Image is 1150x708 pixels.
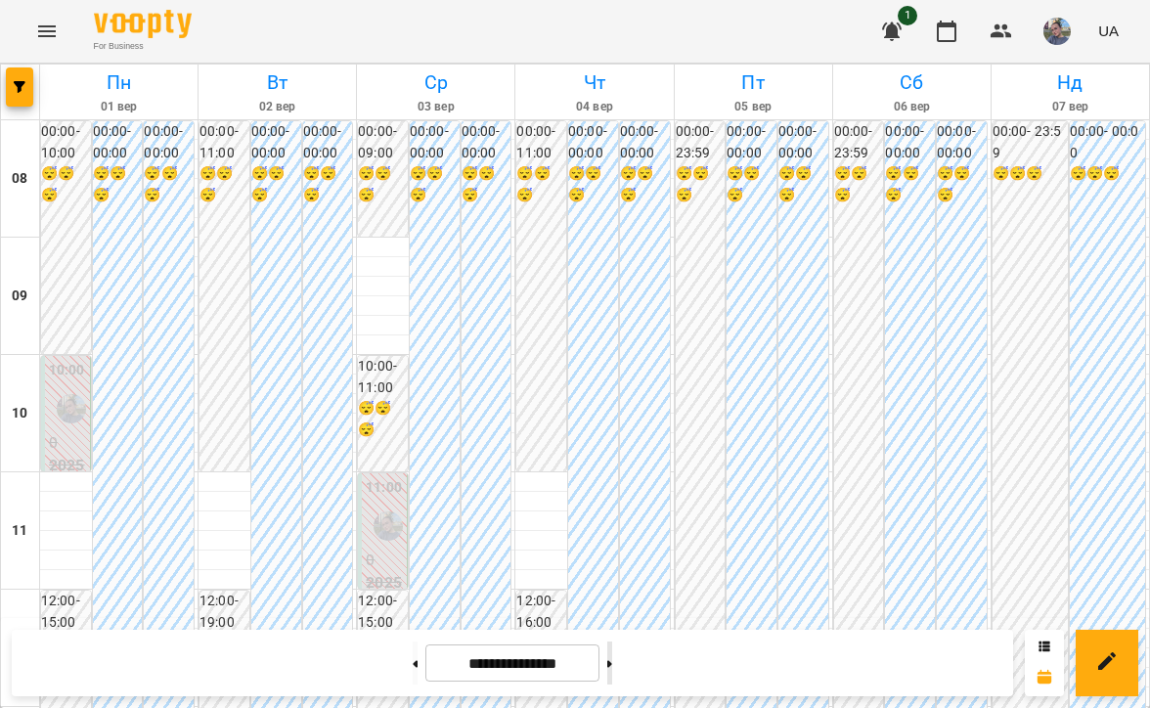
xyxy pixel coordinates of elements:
h6: 00:00 - 09:00 [358,121,408,163]
img: Voopty Logo [94,10,192,38]
h6: 06 вер [836,98,988,116]
img: Павленко Світлана (а) [57,394,86,423]
h6: 😴😴😴 [144,163,194,205]
h6: 00:00 - 00:00 [620,121,670,163]
h6: 😴😴😴 [462,163,511,205]
h6: 😴😴😴 [93,163,143,205]
h6: 😴😴😴 [358,163,408,205]
h6: 00:00 - 00:00 [410,121,460,163]
h6: 09 [12,286,27,307]
h6: Пн [43,67,195,98]
h6: Ср [360,67,511,98]
span: UA [1098,21,1119,41]
h6: 02 вер [201,98,353,116]
h6: 😴😴😴 [251,163,301,205]
h6: 00:00 - 11:00 [199,121,249,163]
h6: 12:00 - 15:00 [41,591,91,633]
button: UA [1090,13,1127,49]
p: 0 [366,549,403,572]
h6: 00:00 - 00:00 [937,121,987,163]
h6: Нд [995,67,1146,98]
h6: 😴😴😴 [727,163,776,205]
span: 1 [898,6,917,25]
span: For Business [94,40,192,53]
label: 11:00 [366,477,402,499]
h6: 😴😴😴 [303,163,353,205]
h6: 00:00 - 23:59 [676,121,726,163]
h6: 00:00 - 00:00 [303,121,353,163]
h6: 07 вер [995,98,1146,116]
h6: 😴😴😴 [937,163,987,205]
h6: 10:00 - 11:00 [358,356,408,398]
label: 10:00 [49,360,85,381]
h6: Сб [836,67,988,98]
h6: 00:00 - 00:00 [885,121,935,163]
h6: 😴😴😴 [358,398,408,440]
h6: 12:00 - 15:00 [358,591,408,633]
img: 12e81ef5014e817b1a9089eb975a08d3.jpeg [1043,18,1071,45]
p: 2025 [8] English Indiv 60 min ([PERSON_NAME]) [49,454,86,707]
h6: 08 [12,168,27,190]
h6: 00:00 - 10:00 [41,121,91,163]
h6: 😴😴😴 [885,163,935,205]
button: Menu [23,8,70,55]
h6: 😴😴😴 [410,163,460,205]
h6: 12:00 - 19:00 [199,591,249,633]
h6: 😴😴😴 [199,163,249,205]
p: 0 [49,431,86,455]
h6: 00:00 - 11:00 [516,121,566,163]
h6: 00:00 - 00:00 [144,121,194,163]
h6: 😴😴😴 [41,163,91,205]
h6: 05 вер [678,98,829,116]
h6: 12:00 - 16:00 [516,591,566,633]
h6: 00:00 - 00:00 [251,121,301,163]
h6: 00:00 - 00:00 [93,121,143,163]
h6: 00:00 - 00:00 [727,121,776,163]
h6: 😴😴😴 [778,163,828,205]
h6: 00:00 - 00:00 [778,121,828,163]
h6: 00:00 - 00:00 [1070,121,1145,163]
img: Павленко Світлана (а) [374,511,403,541]
h6: 00:00 - 00:00 [462,121,511,163]
h6: 00:00 - 23:59 [993,121,1068,163]
h6: 😴😴😴 [993,163,1068,185]
h6: 01 вер [43,98,195,116]
h6: 😴😴😴 [676,163,726,205]
h6: 03 вер [360,98,511,116]
h6: 😴😴😴 [834,163,884,205]
h6: 10 [12,403,27,424]
h6: Пт [678,67,829,98]
h6: 00:00 - 23:59 [834,121,884,163]
h6: 😴😴😴 [620,163,670,205]
h6: 00:00 - 00:00 [568,121,618,163]
h6: 😴😴😴 [1070,163,1145,185]
h6: 😴😴😴 [516,163,566,205]
h6: 😴😴😴 [568,163,618,205]
h6: 04 вер [518,98,670,116]
h6: 11 [12,520,27,542]
h6: Вт [201,67,353,98]
h6: Чт [518,67,670,98]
